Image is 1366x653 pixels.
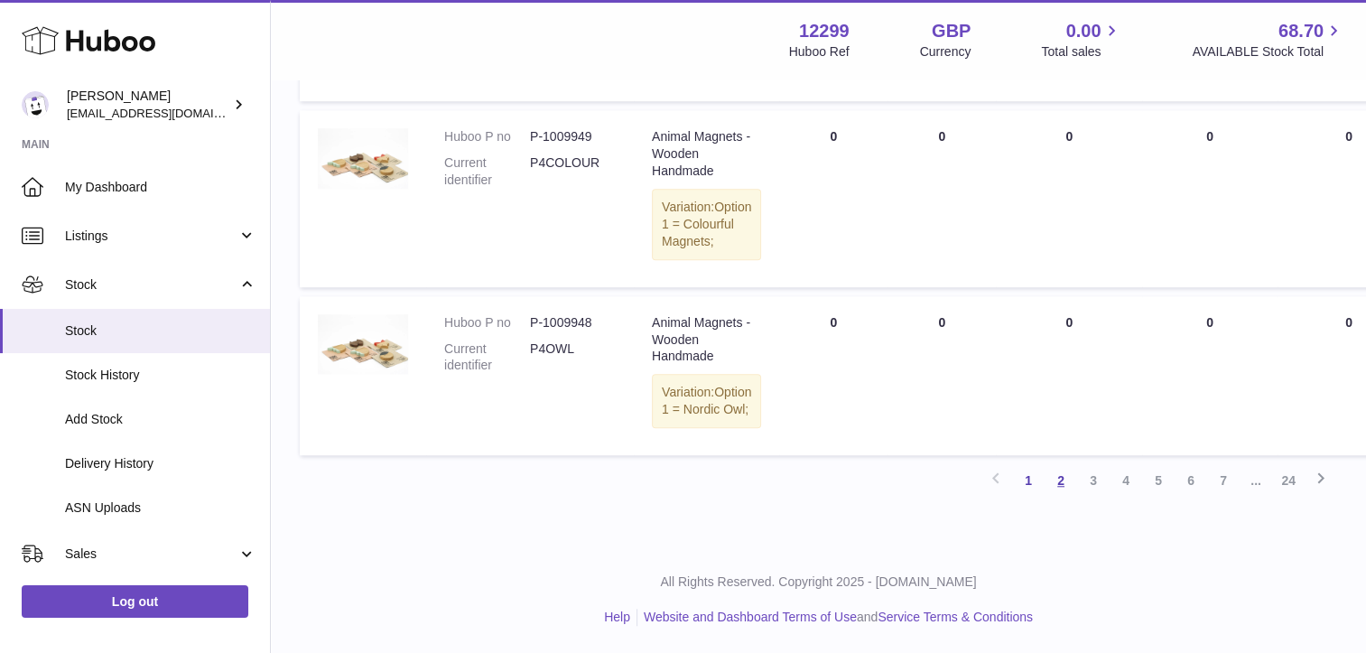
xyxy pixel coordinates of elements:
td: 0 [779,110,887,286]
dd: P-1009948 [530,314,616,331]
a: 2 [1045,464,1077,497]
a: Log out [22,585,248,618]
span: My Dashboard [65,179,256,196]
span: Sales [65,546,237,563]
a: Website and Dashboard Terms of Use [644,610,857,624]
strong: 12299 [799,19,850,43]
span: Stock [65,322,256,340]
img: product image [318,128,408,189]
strong: GBP [932,19,971,43]
div: Currency [920,43,971,61]
span: Add Stock [65,411,256,428]
span: Option 1 = Colourful Magnets; [662,200,751,248]
span: Listings [65,228,237,245]
a: 7 [1207,464,1240,497]
div: Huboo Ref [789,43,850,61]
li: and [637,609,1033,626]
dt: Current identifier [444,154,530,189]
span: 68.70 [1278,19,1324,43]
td: 0 [887,296,996,455]
span: AVAILABLE Stock Total [1192,43,1344,61]
a: 6 [1175,464,1207,497]
div: Animal Magnets - Wooden Handmade [652,128,761,180]
div: Animal Magnets - Wooden Handmade [652,314,761,366]
a: 3 [1077,464,1110,497]
p: All Rights Reserved. Copyright 2025 - [DOMAIN_NAME] [285,574,1352,591]
dd: P4COLOUR [530,154,616,189]
span: Total sales [1041,43,1121,61]
dd: P-1009949 [530,128,616,145]
dt: Current identifier [444,340,530,375]
dd: P4OWL [530,340,616,375]
span: ... [1240,464,1272,497]
span: 0 [1345,315,1352,330]
td: 0 [779,296,887,455]
a: 1 [1012,464,1045,497]
td: 0 [996,296,1142,455]
span: Delivery History [65,455,256,472]
a: 68.70 AVAILABLE Stock Total [1192,19,1344,61]
a: 0.00 Total sales [1041,19,1121,61]
span: 0.00 [1066,19,1101,43]
div: Variation: [652,374,761,428]
a: 24 [1272,464,1305,497]
img: internalAdmin-12299@internal.huboo.com [22,91,49,118]
span: [EMAIL_ADDRESS][DOMAIN_NAME] [67,106,265,120]
a: Service Terms & Conditions [878,610,1033,624]
a: 5 [1142,464,1175,497]
td: 0 [1142,110,1278,286]
td: 0 [996,110,1142,286]
dt: Huboo P no [444,314,530,331]
div: Variation: [652,189,761,260]
span: ASN Uploads [65,499,256,517]
td: 0 [1142,296,1278,455]
div: [PERSON_NAME] [67,88,229,122]
span: 0 [1345,129,1352,144]
dt: Huboo P no [444,128,530,145]
span: Stock History [65,367,256,384]
a: Help [604,610,630,624]
img: product image [318,314,408,375]
span: Stock [65,276,237,294]
a: 4 [1110,464,1142,497]
td: 0 [887,110,996,286]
